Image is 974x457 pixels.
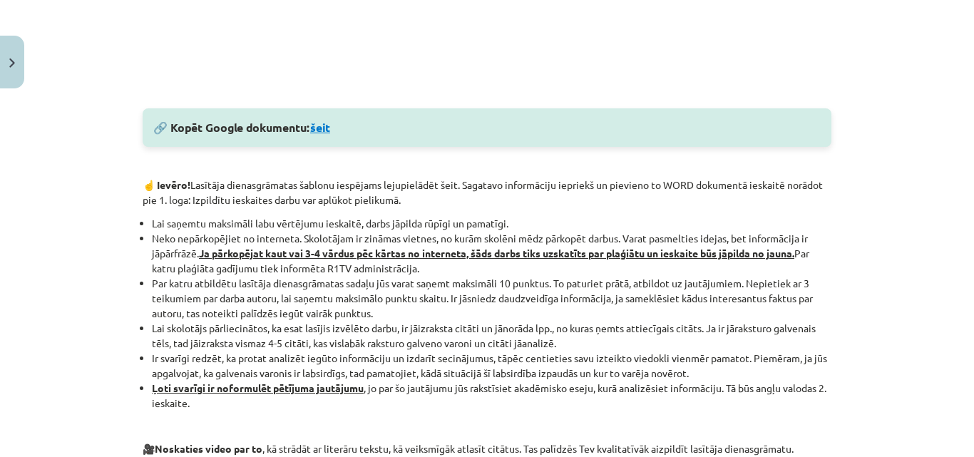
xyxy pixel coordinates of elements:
li: , jo par šo jautājumu jūs rakstīsiet akadēmisko eseju, kurā analizēsiet informāciju. Tā būs angļu... [152,381,831,411]
li: Ir svarīgi redzēt, ka protat analizēt iegūto informāciju un izdarīt secinājumus, tāpēc centieties... [152,351,831,381]
p: Lasītāja dienasgrāmatas šablonu iespējams lejupielādēt šeit. Sagatavo informāciju iepriekš un pie... [143,178,831,207]
li: Lai saņemtu maksimāli labu vērtējumu ieskaitē, darbs jāpilda rūpīgi un pamatīgi. [152,216,831,231]
strong: Noskaties video par to [155,442,262,455]
img: icon-close-lesson-0947bae3869378f0d4975bcd49f059093ad1ed9edebbc8119c70593378902aed.svg [9,58,15,68]
div: 🔗 Kopēt Google dokumentu: [143,108,831,147]
li: Neko nepārkopējiet no interneta. Skolotājam ir zināmas vietnes, no kurām skolēni mēdz pārkopēt da... [152,231,831,276]
li: Lai skolotājs pārliecinātos, ka esat lasījis izvēlēto darbu, ir jāizraksta citāti un jānorāda lpp... [152,321,831,351]
a: šeit [310,120,330,135]
strong: Ja pārkopējat kaut vai 3-4 vārdus pēc kārtas no interneta, šāds darbs tiks uzskatīts par plaģiātu... [199,247,794,260]
p: 🎥 , kā strādāt ar literāru tekstu, kā veiksmīgāk atlasīt citātus. Tas palīdzēs Tev kvalitatīvāk a... [143,441,831,456]
strong: ☝️ Ievēro! [143,178,190,191]
li: Par katru atbildētu lasītāja dienasgrāmatas sadaļu jūs varat saņemt maksimāli 10 punktus. To patu... [152,276,831,321]
strong: Ļoti svarīgi ir noformulēt pētījuma jautājumu [152,381,364,394]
